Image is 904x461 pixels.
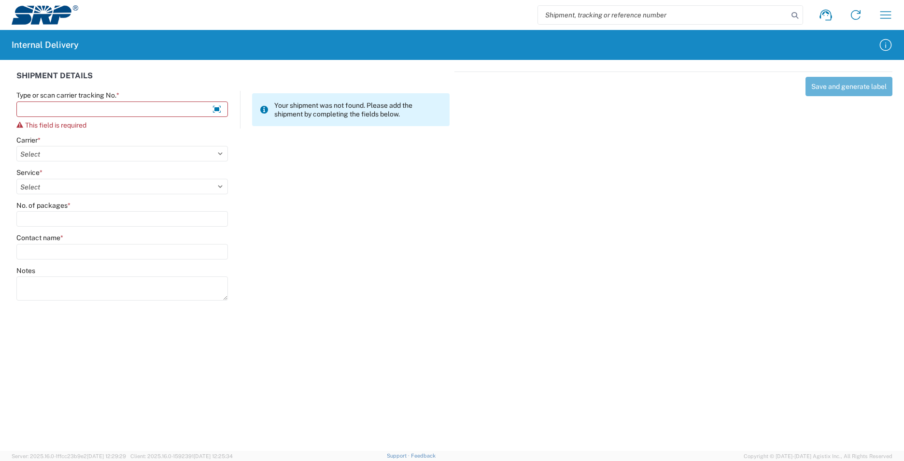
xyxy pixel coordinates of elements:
img: srp [12,5,78,25]
span: [DATE] 12:25:34 [194,453,233,459]
span: This field is required [25,121,86,129]
span: [DATE] 12:29:29 [87,453,126,459]
h2: Internal Delivery [12,39,79,51]
a: Support [387,453,411,459]
label: Contact name [16,233,63,242]
span: Copyright © [DATE]-[DATE] Agistix Inc., All Rights Reserved [744,452,892,461]
label: Notes [16,266,35,275]
a: Feedback [411,453,436,459]
span: Client: 2025.16.0-1592391 [130,453,233,459]
label: Carrier [16,136,41,144]
label: No. of packages [16,201,71,210]
span: Your shipment was not found. Please add the shipment by completing the fields below. [274,101,442,118]
label: Type or scan carrier tracking No. [16,91,119,100]
label: Service [16,168,42,177]
div: SHIPMENT DETAILS [16,72,450,91]
span: Server: 2025.16.0-1ffcc23b9e2 [12,453,126,459]
input: Shipment, tracking or reference number [538,6,788,24]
